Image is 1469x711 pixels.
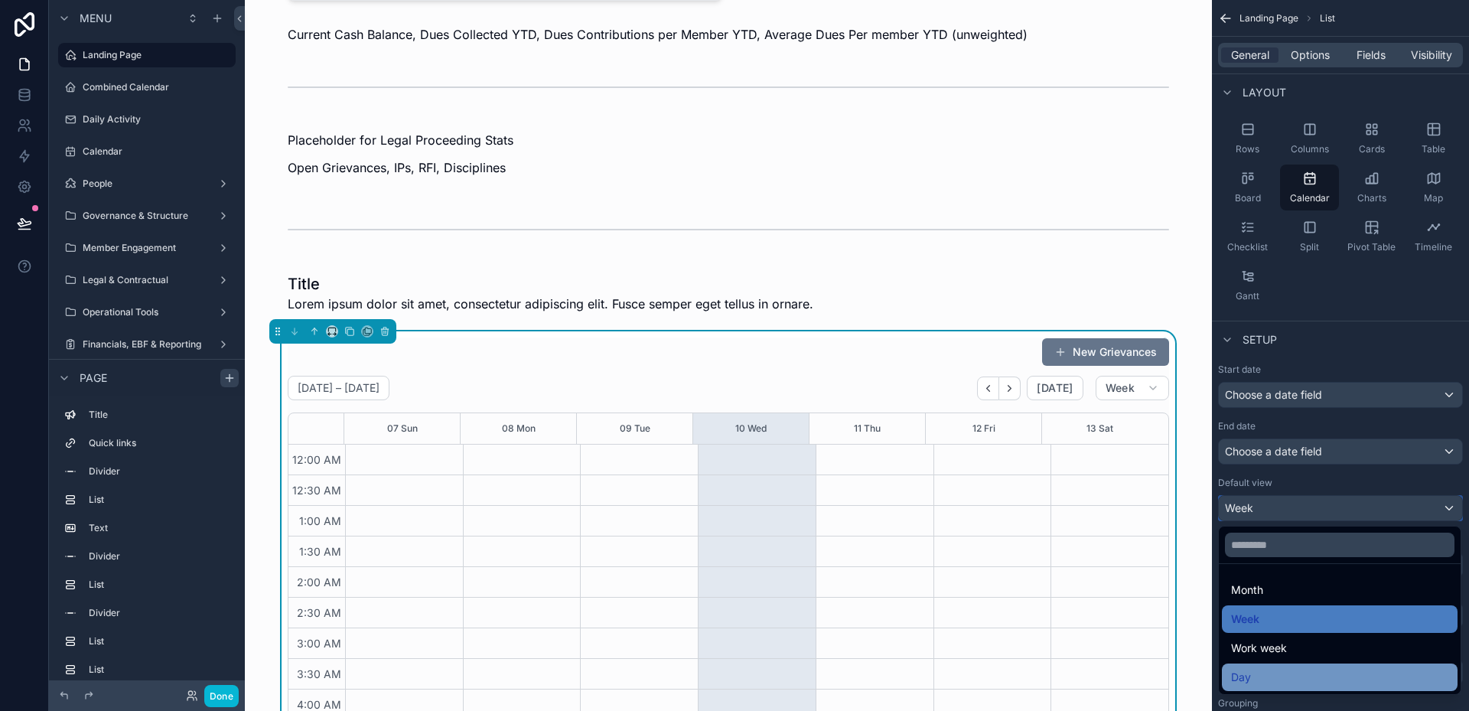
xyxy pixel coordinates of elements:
[1231,639,1287,657] span: Work week
[1231,610,1259,628] span: Week
[293,637,345,650] span: 3:00 AM
[288,453,345,466] span: 12:00 AM
[295,514,345,527] span: 1:00 AM
[977,377,999,400] button: Back
[1231,668,1251,687] span: Day
[502,413,536,444] button: 08 Mon
[1027,376,1083,400] button: [DATE]
[1096,376,1169,400] button: Week
[1231,581,1263,599] span: Month
[1042,338,1169,366] button: New Grievances
[295,545,345,558] span: 1:30 AM
[735,413,767,444] button: 10 Wed
[293,667,345,680] span: 3:30 AM
[298,380,379,396] h2: [DATE] – [DATE]
[1106,381,1135,395] span: Week
[620,413,650,444] button: 09 Tue
[854,413,881,444] button: 11 Thu
[387,413,418,444] button: 07 Sun
[999,377,1021,400] button: Next
[1086,413,1113,444] button: 13 Sat
[293,698,345,711] span: 4:00 AM
[972,413,995,444] button: 12 Fri
[293,606,345,619] span: 2:30 AM
[1037,381,1073,395] span: [DATE]
[288,484,345,497] span: 12:30 AM
[293,576,345,589] span: 2:00 AM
